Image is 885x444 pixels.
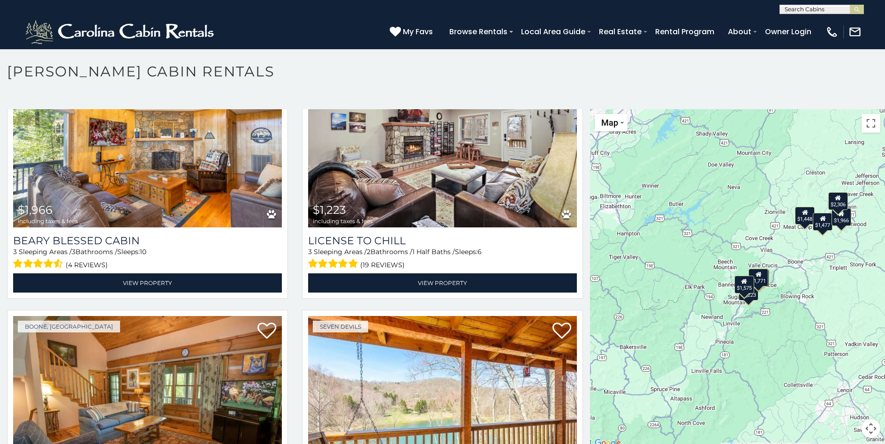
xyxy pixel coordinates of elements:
a: Beary Blessed Cabin $1,966 including taxes & fees [13,47,282,227]
span: (19 reviews) [360,259,405,271]
a: License to Chill $1,223 including taxes & fees [308,47,577,227]
a: Add to favorites [257,322,276,341]
a: Beary Blessed Cabin [13,234,282,247]
a: View Property [308,273,577,293]
img: White-1-2.png [23,18,218,46]
a: Add to favorites [552,322,571,341]
div: $2,306 [828,192,848,210]
span: $1,223 [313,203,346,217]
img: License to Chill [308,47,577,227]
div: $1,477 [813,212,833,230]
span: 3 [13,248,17,256]
button: Change map style [595,114,628,131]
a: Real Estate [594,23,646,40]
a: Local Area Guide [516,23,590,40]
a: Rental Program [651,23,719,40]
span: 6 [477,248,482,256]
div: $1,448 [795,206,815,224]
div: Sleeping Areas / Bathrooms / Sleeps: [13,247,282,271]
div: $1,575 [734,276,754,293]
a: View Property [13,273,282,293]
button: Toggle fullscreen view [862,114,880,133]
img: phone-regular-white.png [825,25,839,38]
span: including taxes & fees [18,218,78,224]
span: 2 [367,248,371,256]
div: $1,966 [832,208,851,226]
span: 3 [308,248,312,256]
a: My Favs [390,26,435,38]
span: 10 [140,248,146,256]
img: Beary Blessed Cabin [13,47,282,227]
a: About [723,23,756,40]
a: Browse Rentals [445,23,512,40]
a: Boone, [GEOGRAPHIC_DATA] [18,321,120,332]
div: Sleeping Areas / Bathrooms / Sleeps: [308,247,577,271]
span: 1 Half Baths / [412,248,455,256]
a: Owner Login [760,23,816,40]
span: My Favs [403,26,433,38]
div: $1,223 [739,283,758,301]
a: Seven Devils [313,321,368,332]
span: Map [601,118,618,128]
span: 3 [72,248,76,256]
span: (4 reviews) [66,259,108,271]
a: License to Chill [308,234,577,247]
div: $2,054 [750,269,770,286]
span: $1,966 [18,203,53,217]
div: $1,771 [749,268,769,286]
button: Map camera controls [862,419,880,438]
img: mail-regular-white.png [848,25,862,38]
span: including taxes & fees [313,218,373,224]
